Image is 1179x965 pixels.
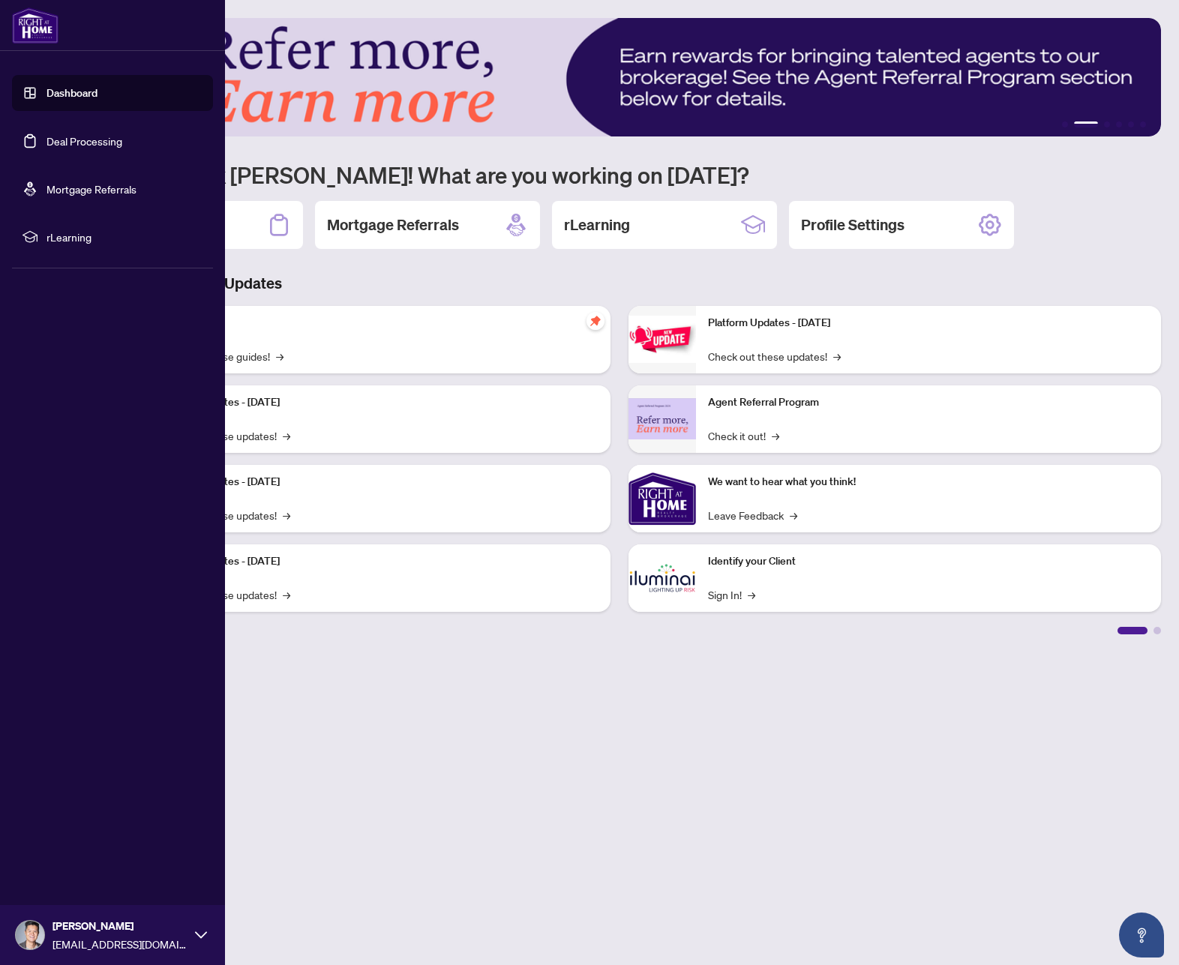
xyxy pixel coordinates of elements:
h3: Brokerage & Industry Updates [78,273,1161,294]
span: → [790,507,797,523]
a: Sign In!→ [708,586,755,603]
span: → [748,586,755,603]
button: 6 [1140,121,1146,127]
span: → [772,427,779,444]
p: Agent Referral Program [708,394,1149,411]
button: Open asap [1119,913,1164,958]
span: → [283,507,290,523]
h2: rLearning [564,214,630,235]
p: Platform Updates - [DATE] [157,474,598,490]
span: [PERSON_NAME] [52,918,187,934]
img: Platform Updates - June 23, 2025 [628,316,696,363]
p: Platform Updates - [DATE] [157,553,598,570]
button: 5 [1128,121,1134,127]
h2: Profile Settings [801,214,904,235]
span: pushpin [586,312,604,330]
span: → [283,427,290,444]
img: Profile Icon [16,921,44,949]
img: logo [12,7,58,43]
span: → [283,586,290,603]
button: 3 [1104,121,1110,127]
img: Slide 1 [78,18,1161,136]
p: Platform Updates - [DATE] [157,394,598,411]
p: Platform Updates - [DATE] [708,315,1149,331]
img: Identify your Client [628,544,696,612]
button: 2 [1074,121,1098,127]
button: 4 [1116,121,1122,127]
span: [EMAIL_ADDRESS][DOMAIN_NAME] [52,936,187,952]
span: → [276,348,283,364]
p: Identify your Client [708,553,1149,570]
p: We want to hear what you think! [708,474,1149,490]
span: → [833,348,841,364]
h2: Mortgage Referrals [327,214,459,235]
h1: Welcome back [PERSON_NAME]! What are you working on [DATE]? [78,160,1161,189]
span: rLearning [46,229,202,245]
a: Deal Processing [46,134,122,148]
a: Check out these updates!→ [708,348,841,364]
img: We want to hear what you think! [628,465,696,532]
button: 1 [1062,121,1068,127]
img: Agent Referral Program [628,398,696,439]
a: Check it out!→ [708,427,779,444]
p: Self-Help [157,315,598,331]
a: Leave Feedback→ [708,507,797,523]
a: Mortgage Referrals [46,182,136,196]
a: Dashboard [46,86,97,100]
